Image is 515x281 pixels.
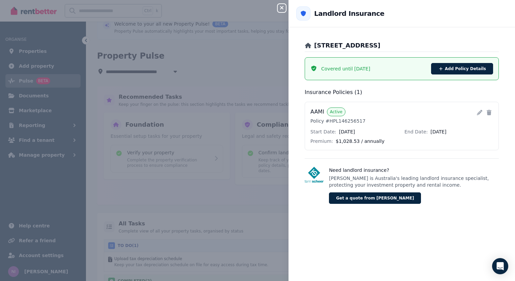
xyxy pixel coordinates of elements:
[310,108,324,116] h3: AAMI
[404,129,428,134] span: End Date:
[305,88,362,96] h3: Insurance Policies ( 1 )
[314,41,381,50] h2: [STREET_ADDRESS]
[476,107,484,118] button: Edit policy
[430,129,446,134] span: [DATE]
[305,167,324,183] img: Terri Scheer
[321,65,427,72] h3: Covered until [DATE]
[310,118,473,124] p: Policy # HPL146256517
[492,258,508,274] div: Open Intercom Messenger
[329,175,499,188] p: [PERSON_NAME] is Australia's leading landlord insurance specialist, protecting your investment pr...
[336,138,385,144] span: $1,028.53 / annually
[485,107,493,118] button: Delete policy
[310,138,333,144] span: Premium:
[327,107,345,116] span: Active
[339,129,355,134] span: [DATE]
[431,63,493,74] button: Add Policy Details
[329,167,499,174] h3: Need landlord insurance?
[314,9,384,18] h2: Landlord Insurance
[310,129,336,134] span: Start Date:
[329,192,421,204] button: Get a quote from [PERSON_NAME]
